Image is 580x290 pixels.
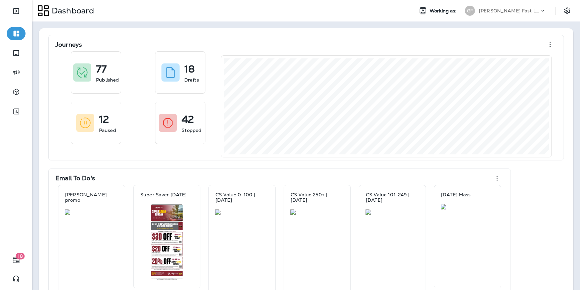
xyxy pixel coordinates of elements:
[441,204,494,209] img: 78286899-832d-4963-b1ce-cf8bf1cbcc45.jpg
[182,127,201,134] p: Stopped
[184,66,195,72] p: 18
[291,192,344,203] p: CS Value 250+ | [DATE]
[430,8,458,14] span: Working as:
[7,253,26,267] button: 18
[465,6,475,16] div: GF
[561,5,573,17] button: Settings
[65,209,118,215] img: f6ac0171-7e62-4aed-a020-28cf8518778f.jpg
[182,116,194,123] p: 42
[96,77,119,83] p: Published
[140,192,187,197] p: Super Saver [DATE]
[366,209,419,215] img: e1f830e9-3352-42d6-9ef2-72d0745c5042.jpg
[49,6,94,16] p: Dashboard
[55,41,82,48] p: Journeys
[96,66,107,72] p: 77
[65,192,118,203] p: [PERSON_NAME] promo
[441,192,471,197] p: [DATE] Mass
[215,192,269,203] p: CS Value 0-100 | [DATE]
[16,253,25,259] span: 18
[479,8,539,13] p: [PERSON_NAME] Fast Lube dba [PERSON_NAME]
[7,4,26,18] button: Expand Sidebar
[215,209,269,215] img: c4e3635d-6551-447b-81f3-863d87876acd.jpg
[290,209,344,215] img: 841fc751-04e8-431d-a60a-442040b20504.jpg
[99,116,109,123] p: 12
[99,127,116,134] p: Paused
[55,175,95,182] p: Email To Do's
[184,77,199,83] p: Drafts
[140,204,194,280] img: 29c9963b-1b4c-4b81-8a7e-c77da728ecab.jpg
[366,192,419,203] p: CS Value 101-249 | [DATE]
